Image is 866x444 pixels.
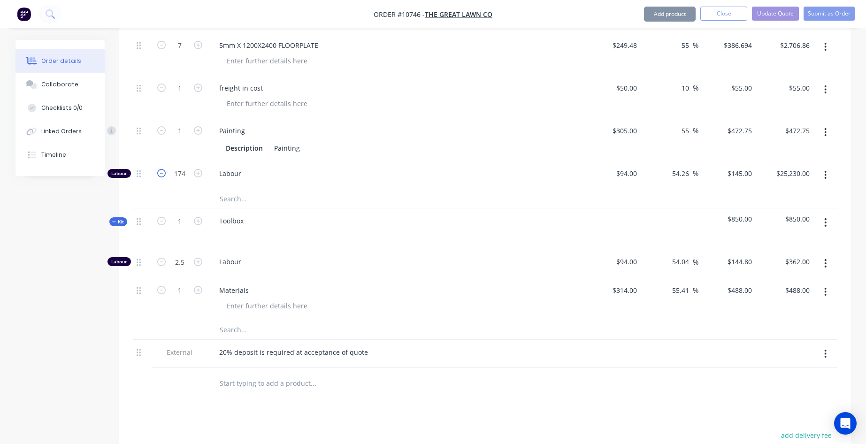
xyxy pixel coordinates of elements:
div: Materials [212,283,256,297]
span: Kit [112,218,124,225]
div: Open Intercom Messenger [834,412,857,435]
div: Description [222,141,267,155]
span: % [693,285,698,296]
div: Painting [212,124,253,138]
div: Collaborate [41,80,78,89]
span: $850.00 [702,214,752,224]
div: Labour [107,169,131,178]
span: % [693,83,698,93]
button: add delivery fee [776,429,837,441]
button: Add product [644,7,696,22]
span: % [693,40,698,51]
div: freight in cost [212,81,270,95]
button: Timeline [15,143,105,167]
span: Order #10746 - [374,10,425,19]
button: Submit as Order [804,7,855,21]
div: Order details [41,57,81,65]
a: The Great Lawn Co [425,10,492,19]
span: % [693,168,698,179]
div: 5mm X 1200X2400 FLOORPLATE [212,38,326,52]
div: Labour [107,257,131,266]
input: Search... [219,189,407,208]
div: Kit [109,217,127,226]
button: Checklists 0/0 [15,96,105,120]
button: Linked Orders [15,120,105,143]
div: Toolbox [212,214,251,228]
input: Search... [219,321,407,339]
span: Labour [219,257,580,267]
span: Labour [219,168,580,178]
div: Painting [270,141,304,155]
div: Timeline [41,151,66,159]
span: % [693,257,698,268]
button: Update Quote [752,7,799,21]
div: Linked Orders [41,127,82,136]
div: 20% deposit is required at acceptance of quote [212,345,376,359]
span: % [693,125,698,136]
button: Close [700,7,747,21]
button: Collaborate [15,73,105,96]
button: Order details [15,49,105,73]
img: Factory [17,7,31,21]
input: Start typing to add a product... [219,374,407,392]
span: $850.00 [759,214,810,224]
div: Checklists 0/0 [41,104,83,112]
span: External [155,347,204,357]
